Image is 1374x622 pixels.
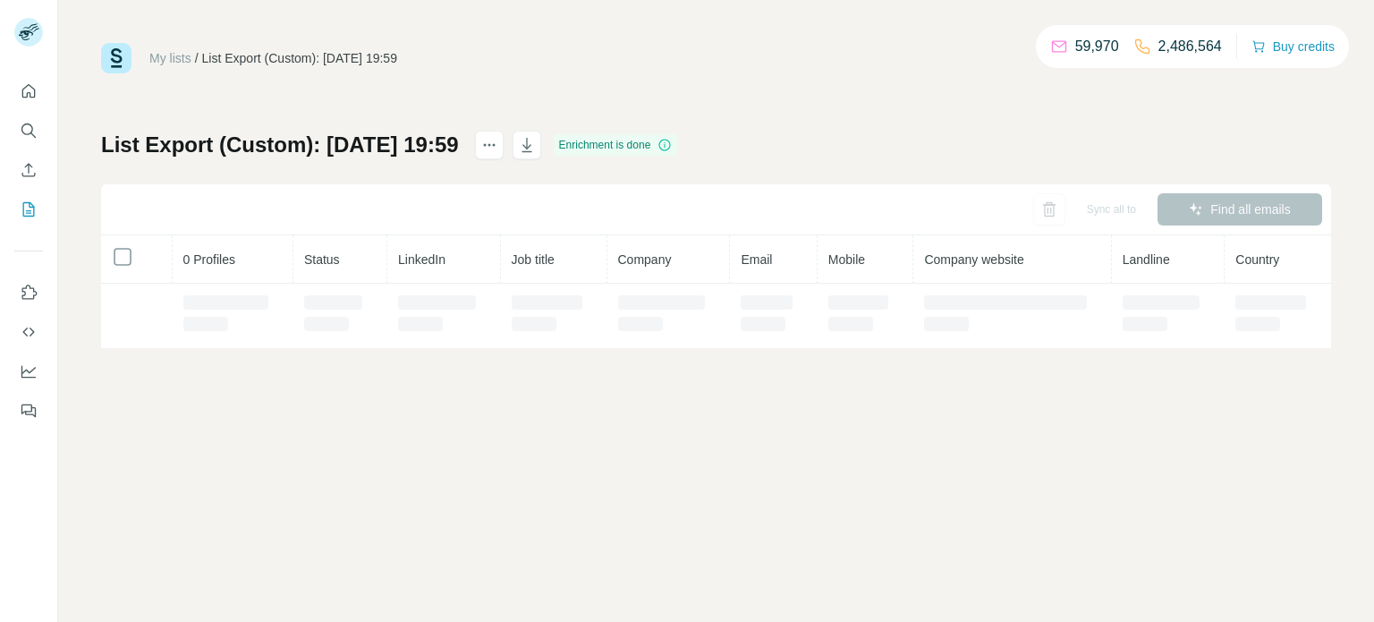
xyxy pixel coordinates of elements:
button: Dashboard [14,355,43,388]
h1: List Export (Custom): [DATE] 19:59 [101,131,459,159]
span: Country [1235,252,1279,267]
li: / [195,49,199,67]
span: Landline [1123,252,1170,267]
span: 0 Profiles [183,252,235,267]
div: List Export (Custom): [DATE] 19:59 [202,49,397,67]
button: Quick start [14,75,43,107]
span: Mobile [828,252,865,267]
button: Search [14,115,43,147]
button: actions [475,131,504,159]
p: 2,486,564 [1158,36,1222,57]
img: Surfe Logo [101,43,131,73]
button: My lists [14,193,43,226]
span: Company [618,252,672,267]
p: 59,970 [1075,36,1119,57]
button: Use Surfe on LinkedIn [14,277,43,309]
span: Job title [512,252,555,267]
span: LinkedIn [398,252,445,267]
a: My lists [149,51,191,65]
span: Status [304,252,340,267]
button: Enrich CSV [14,154,43,186]
div: Enrichment is done [554,134,678,156]
span: Company website [924,252,1023,267]
button: Buy credits [1251,34,1335,59]
button: Feedback [14,395,43,427]
button: Use Surfe API [14,316,43,348]
span: Email [741,252,772,267]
